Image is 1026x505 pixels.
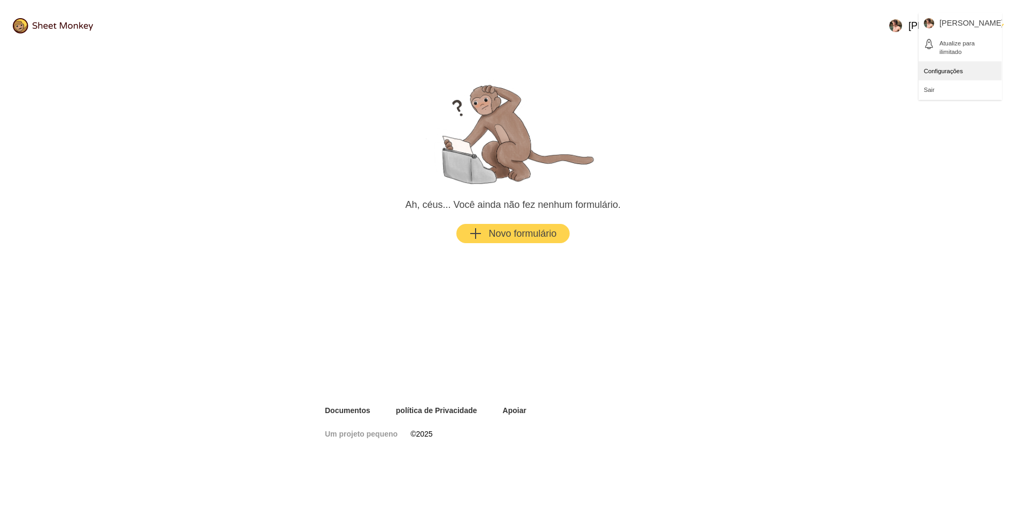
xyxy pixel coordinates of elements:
[410,430,416,438] font: ©
[13,18,93,34] img: logo@2x.png
[416,430,432,438] font: 2025
[925,45,938,58] svg: Lançar
[925,80,973,89] font: Configurações
[883,13,1013,38] button: Abrir Menu
[325,430,398,438] font: Um projeto pequeno
[488,228,556,239] font: Novo formulário
[396,406,477,415] font: política de Privacidade
[944,46,988,65] font: Atualize para ilimitado
[469,227,482,240] svg: Adicionar
[417,77,609,185] img: empty.png
[925,104,938,112] font: Sair
[944,20,1023,31] font: [PERSON_NAME]
[503,406,526,415] font: Apoiar
[919,13,1021,38] button: Fechar Menu
[405,199,620,210] font: Ah, céus... Você ainda não fez nenhum formulário.
[908,20,988,31] font: [PERSON_NAME]
[325,406,370,415] font: Documentos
